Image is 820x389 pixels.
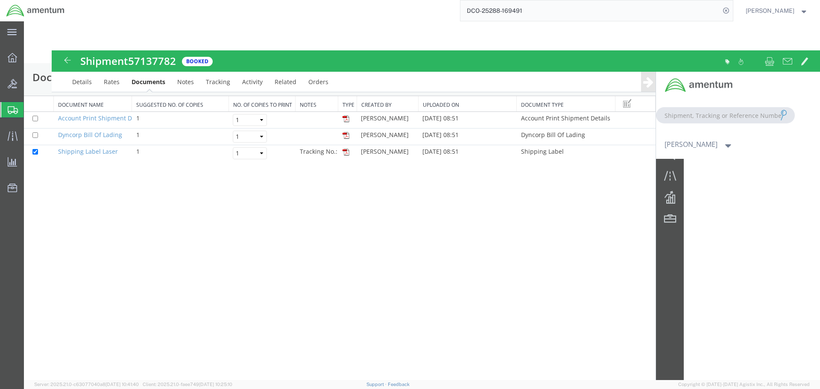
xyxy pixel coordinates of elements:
span: [DATE] 10:25:10 [199,382,232,387]
iframe: FS Legacy Container [24,21,820,380]
span: Copyright © [DATE]-[DATE] Agistix Inc., All Rights Reserved [678,381,810,388]
span: Client: 2025.21.0-faee749 [143,382,232,387]
span: Server: 2025.21.0-c63077040a8 [34,382,139,387]
input: Search for shipment number, reference number [460,0,720,21]
a: Feedback [388,382,410,387]
img: logo [6,4,65,17]
button: [PERSON_NAME] [745,6,808,16]
span: [DATE] 10:41:40 [105,382,139,387]
a: Support [366,382,388,387]
span: Ernesto Garcia [746,6,794,15]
